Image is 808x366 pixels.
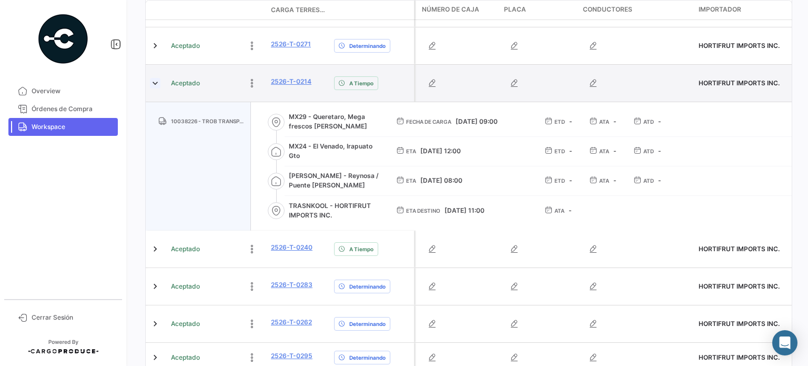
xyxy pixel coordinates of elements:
[8,82,118,100] a: Overview
[699,5,741,14] span: Importador
[406,176,416,185] span: ETA
[150,352,160,363] a: Expand/Collapse Row
[569,147,572,155] span: -
[171,78,200,88] span: Aceptado
[150,78,160,88] a: Expand/Collapse Row
[554,147,565,155] span: ETD
[699,42,780,50] span: HORTIFRUT IMPORTS INC.
[171,282,200,291] span: Aceptado
[8,118,118,136] a: Workspace
[349,245,373,253] span: A Tiempo
[554,117,565,126] span: ETD
[613,147,617,155] span: -
[271,243,312,252] a: 2526-T-0240
[171,244,200,254] span: Aceptado
[171,353,200,362] span: Aceptado
[569,176,572,184] span: -
[349,42,386,50] span: Determinando
[694,1,789,19] datatable-header-cell: Importador
[406,206,440,215] span: ETA Destino
[699,282,780,290] span: HORTIFRUT IMPORTS INC.
[456,117,498,125] span: [DATE] 09:00
[658,147,661,155] span: -
[643,117,654,126] span: ATD
[171,319,200,329] span: Aceptado
[579,1,694,19] datatable-header-cell: Conductores
[406,117,451,126] span: Fecha de carga
[349,353,386,362] span: Determinando
[171,41,200,51] span: Aceptado
[171,117,246,125] span: 10038226 - TROB TRANSPORTES SA DE CV
[583,5,632,14] span: Conductores
[271,5,326,15] span: Carga Terrestre #
[420,176,462,184] span: [DATE] 08:00
[271,39,311,49] a: 2526-T-0271
[599,147,609,155] span: ATA
[504,5,526,14] span: Placa
[37,13,89,65] img: powered-by.png
[289,171,379,190] span: [PERSON_NAME] - Reynosa / Puente [PERSON_NAME]
[406,147,416,155] span: ETA
[643,176,654,185] span: ATD
[772,330,797,355] div: Abrir Intercom Messenger
[349,320,386,328] span: Determinando
[599,117,609,126] span: ATA
[699,320,780,328] span: HORTIFRUT IMPORTS INC.
[271,351,312,361] a: 2526-T-0295
[289,112,379,131] span: MX29 - Queretaro, Mega frescos [PERSON_NAME]
[699,79,780,87] span: HORTIFRUT IMPORTS INC.
[699,353,780,361] span: HORTIFRUT IMPORTS INC.
[416,1,500,19] datatable-header-cell: Número de Caja
[150,41,160,51] a: Expand/Collapse Row
[658,176,661,184] span: -
[422,5,479,14] span: Número de Caja
[289,142,379,161] span: MX24 - El Venado, Irapuato Gto
[569,117,572,125] span: -
[420,147,461,155] span: [DATE] 12:00
[349,282,386,291] span: Determinando
[267,1,330,19] datatable-header-cell: Carga Terrestre #
[32,122,114,132] span: Workspace
[150,319,160,329] a: Expand/Collapse Row
[32,86,114,96] span: Overview
[271,318,312,327] a: 2526-T-0262
[32,313,114,322] span: Cerrar Sesión
[150,281,160,292] a: Expand/Collapse Row
[554,176,565,185] span: ETD
[658,117,661,125] span: -
[330,6,414,14] datatable-header-cell: Delay Status
[613,117,617,125] span: -
[167,6,267,14] datatable-header-cell: Estado
[613,176,617,184] span: -
[271,77,311,86] a: 2526-T-0214
[271,280,312,290] a: 2526-T-0283
[445,206,484,214] span: [DATE] 11:00
[150,244,160,254] a: Expand/Collapse Row
[32,104,114,114] span: Órdenes de Compra
[569,206,572,214] span: -
[349,79,373,87] span: A Tiempo
[643,147,654,155] span: ATD
[500,1,579,19] datatable-header-cell: Placa
[599,176,609,185] span: ATA
[699,245,780,253] span: HORTIFRUT IMPORTS INC.
[554,206,564,215] span: ATA
[289,201,379,220] span: TRASNKOOL - HORTIFRUT IMPORTS INC.
[8,100,118,118] a: Órdenes de Compra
